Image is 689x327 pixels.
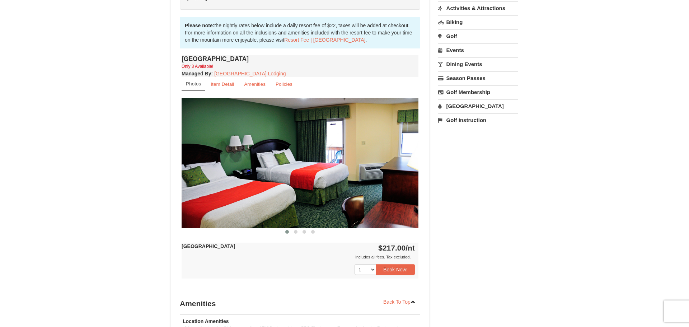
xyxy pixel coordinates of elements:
strong: $217.00 [378,244,415,252]
a: Policies [271,77,297,91]
a: Amenities [239,77,270,91]
strong: Please note: [185,23,214,28]
small: Item Detail [211,81,234,87]
a: Golf Instruction [438,113,518,127]
h4: [GEOGRAPHIC_DATA] [182,55,418,62]
strong: : [182,71,213,76]
div: the nightly rates below include a daily resort fee of $22, taxes will be added at checkout. For m... [180,17,420,48]
img: 18876286-41-233aa5f3.jpg [182,98,418,228]
button: Book Now! [376,264,415,275]
small: Amenities [244,81,266,87]
a: Item Detail [206,77,239,91]
a: Activities & Attractions [438,1,518,15]
small: Policies [276,81,292,87]
a: Season Passes [438,71,518,85]
a: Biking [438,15,518,29]
a: [GEOGRAPHIC_DATA] [438,99,518,113]
small: Only 3 Available! [182,64,213,69]
a: [GEOGRAPHIC_DATA] Lodging [214,71,286,76]
div: Includes all fees. Tax excluded. [182,253,415,261]
a: Back To Top [379,296,420,307]
a: Dining Events [438,57,518,71]
a: Photos [182,77,205,91]
a: Golf [438,29,518,43]
a: Events [438,43,518,57]
span: Managed By [182,71,211,76]
a: Resort Fee | [GEOGRAPHIC_DATA] [284,37,365,43]
h3: Amenities [180,296,420,311]
small: Photos [186,81,201,87]
strong: [GEOGRAPHIC_DATA] [182,243,235,249]
strong: Location Amenities [183,318,229,324]
a: Golf Membership [438,85,518,99]
span: /nt [406,244,415,252]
